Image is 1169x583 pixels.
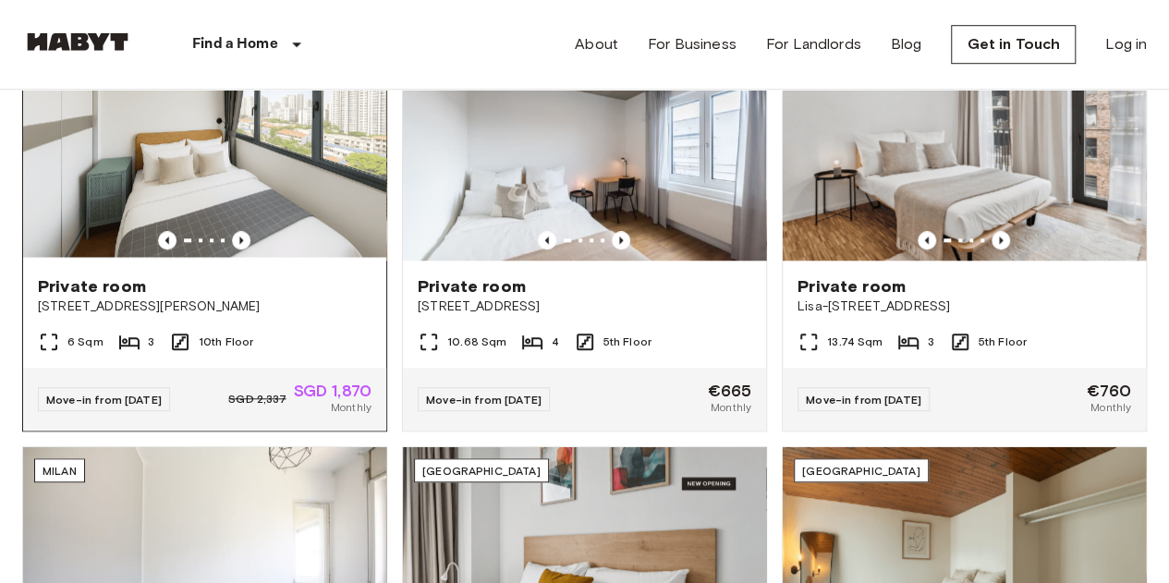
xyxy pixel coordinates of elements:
span: Private room [38,275,146,298]
span: 5th Floor [603,334,651,350]
span: 6 Sqm [67,334,104,350]
span: SGD 1,870 [294,383,371,399]
button: Previous image [918,231,936,249]
img: Marketing picture of unit SG-01-116-001-02 [23,18,386,261]
span: [GEOGRAPHIC_DATA] [422,464,541,478]
a: For Landlords [766,33,861,55]
span: 4 [551,334,558,350]
a: Blog [891,33,922,55]
span: Move-in from [DATE] [426,393,542,407]
span: [GEOGRAPHIC_DATA] [802,464,920,478]
span: €665 [707,383,751,399]
span: 10.68 Sqm [447,334,506,350]
p: Find a Home [192,33,278,55]
span: 3 [148,334,154,350]
span: 3 [927,334,933,350]
span: 10th Floor [199,334,254,350]
button: Previous image [232,231,250,249]
span: Private room [418,275,526,298]
img: Habyt [22,32,133,51]
span: Monthly [331,399,371,416]
span: Lisa-[STREET_ADDRESS] [798,298,1131,316]
span: Milan [43,464,77,478]
span: 5th Floor [979,334,1027,350]
a: Marketing picture of unit DE-01-489-505-002Previous imagePrevious image[GEOGRAPHIC_DATA]Private r... [782,18,1147,431]
span: [STREET_ADDRESS][PERSON_NAME] [38,298,371,316]
button: Previous image [612,231,630,249]
span: Move-in from [DATE] [46,393,162,407]
span: Private room [798,275,906,298]
button: Previous image [158,231,177,249]
button: Previous image [538,231,556,249]
a: Get in Touch [951,25,1076,64]
a: Log in [1105,33,1147,55]
span: [STREET_ADDRESS] [418,298,751,316]
a: For Business [648,33,737,55]
span: Monthly [711,399,751,416]
button: Previous image [992,231,1010,249]
a: About [575,33,618,55]
a: Marketing picture of unit SG-01-116-001-02Previous imagePrevious image[GEOGRAPHIC_DATA]Private ro... [22,18,387,431]
img: Marketing picture of unit DE-04-037-026-03Q [403,18,766,261]
img: Marketing picture of unit DE-01-489-505-002 [783,18,1146,261]
span: SGD 2,337 [228,391,286,407]
span: Monthly [1090,399,1131,416]
span: Move-in from [DATE] [806,393,921,407]
span: 13.74 Sqm [827,334,883,350]
a: Marketing picture of unit DE-04-037-026-03QPrevious imagePrevious image[GEOGRAPHIC_DATA]Private r... [402,18,767,431]
span: €760 [1086,383,1131,399]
